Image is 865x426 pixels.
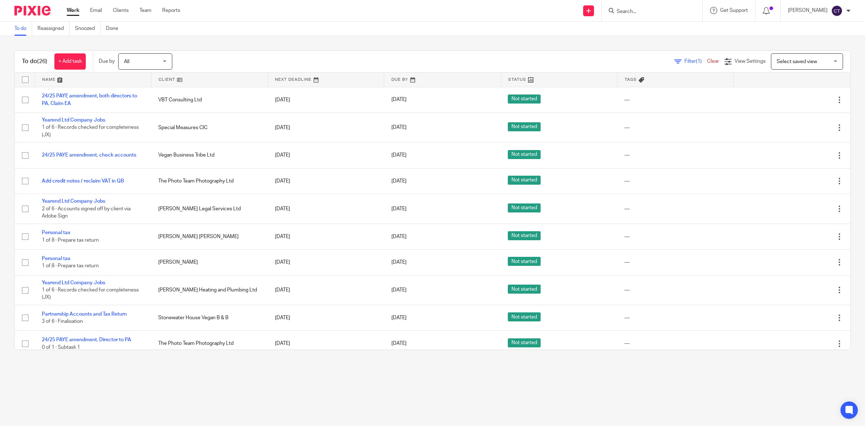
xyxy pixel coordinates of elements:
[508,312,541,321] span: Not started
[42,179,124,184] a: Add credit notes / reclaim VAT in QB
[151,142,267,168] td: Vegan Business Tribe Ltd
[42,256,70,261] a: Personal tax
[391,206,407,211] span: [DATE]
[788,7,828,14] p: [PERSON_NAME]
[624,340,726,347] div: ---
[624,151,726,159] div: ---
[42,337,131,342] a: 24/25 PAYE amendment. Director to PA
[508,122,541,131] span: Not started
[616,9,681,15] input: Search
[268,331,384,356] td: [DATE]
[42,125,139,138] span: 1 of 6 · Records checked for completeness (JX)
[14,22,32,36] a: To do
[684,59,707,64] span: Filter
[391,315,407,320] span: [DATE]
[42,153,136,158] a: 24/25 PAYE amendment, check accounts
[624,286,726,294] div: ---
[90,7,102,14] a: Email
[707,59,719,64] a: Clear
[624,314,726,321] div: ---
[696,59,702,64] span: (1)
[508,338,541,347] span: Not started
[625,78,637,82] span: Tags
[22,58,47,65] h1: To do
[42,280,105,285] a: Yearend Ltd Company Jobs
[42,199,105,204] a: Yearend Ltd Company Jobs
[720,8,748,13] span: Get Support
[99,58,115,65] p: Due by
[508,257,541,266] span: Not started
[162,7,180,14] a: Reports
[777,59,817,64] span: Select saved view
[268,113,384,142] td: [DATE]
[42,238,99,243] span: 1 of 8 · Prepare tax return
[391,125,407,130] span: [DATE]
[624,96,726,104] div: ---
[508,150,541,159] span: Not started
[735,59,766,64] span: View Settings
[42,206,130,219] span: 2 of 6 · Accounts signed off by client via Adobe Sign
[151,275,267,305] td: [PERSON_NAME] Heating and Plumbing Ltd
[624,177,726,185] div: ---
[42,319,83,324] span: 3 of 6 · Finalisation
[391,97,407,102] span: [DATE]
[391,260,407,265] span: [DATE]
[391,234,407,239] span: [DATE]
[268,168,384,194] td: [DATE]
[37,22,70,36] a: Reassigned
[151,331,267,356] td: The Photo Team Photography Ltd
[508,231,541,240] span: Not started
[67,7,79,14] a: Work
[831,5,843,17] img: svg%3E
[54,53,86,70] a: + Add task
[42,263,99,268] span: 1 of 8 · Prepare tax return
[268,194,384,224] td: [DATE]
[42,93,137,106] a: 24/25 PAYE amendment, both directors to PA, Claim EA
[151,224,267,249] td: [PERSON_NAME] [PERSON_NAME]
[268,305,384,331] td: [DATE]
[624,233,726,240] div: ---
[42,118,105,123] a: Yearend Ltd Company Jobs
[151,194,267,224] td: [PERSON_NAME] Legal Services Ltd
[268,142,384,168] td: [DATE]
[113,7,129,14] a: Clients
[42,287,139,300] span: 1 of 6 · Records checked for completeness (JX)
[151,168,267,194] td: The Photo Team Photography Ltd
[151,250,267,275] td: [PERSON_NAME]
[151,87,267,113] td: VBT Consulting Ltd
[268,250,384,275] td: [DATE]
[624,259,726,266] div: ---
[42,345,80,350] span: 0 of 1 · Subtask 1
[268,224,384,249] td: [DATE]
[139,7,151,14] a: Team
[508,285,541,294] span: Not started
[508,95,541,104] span: Not started
[508,176,541,185] span: Not started
[624,205,726,212] div: ---
[37,58,47,64] span: (26)
[391,153,407,158] span: [DATE]
[106,22,124,36] a: Done
[391,287,407,293] span: [DATE]
[391,179,407,184] span: [DATE]
[151,113,267,142] td: Special Measures CIC
[14,6,50,16] img: Pixie
[75,22,101,36] a: Snoozed
[42,312,127,317] a: Partnership Accounts and Tax Return
[151,305,267,331] td: Stonewater House Vegan B & B
[268,87,384,113] td: [DATE]
[391,341,407,346] span: [DATE]
[42,230,70,235] a: Personal tax
[624,124,726,131] div: ---
[268,275,384,305] td: [DATE]
[508,203,541,212] span: Not started
[124,59,129,64] span: All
